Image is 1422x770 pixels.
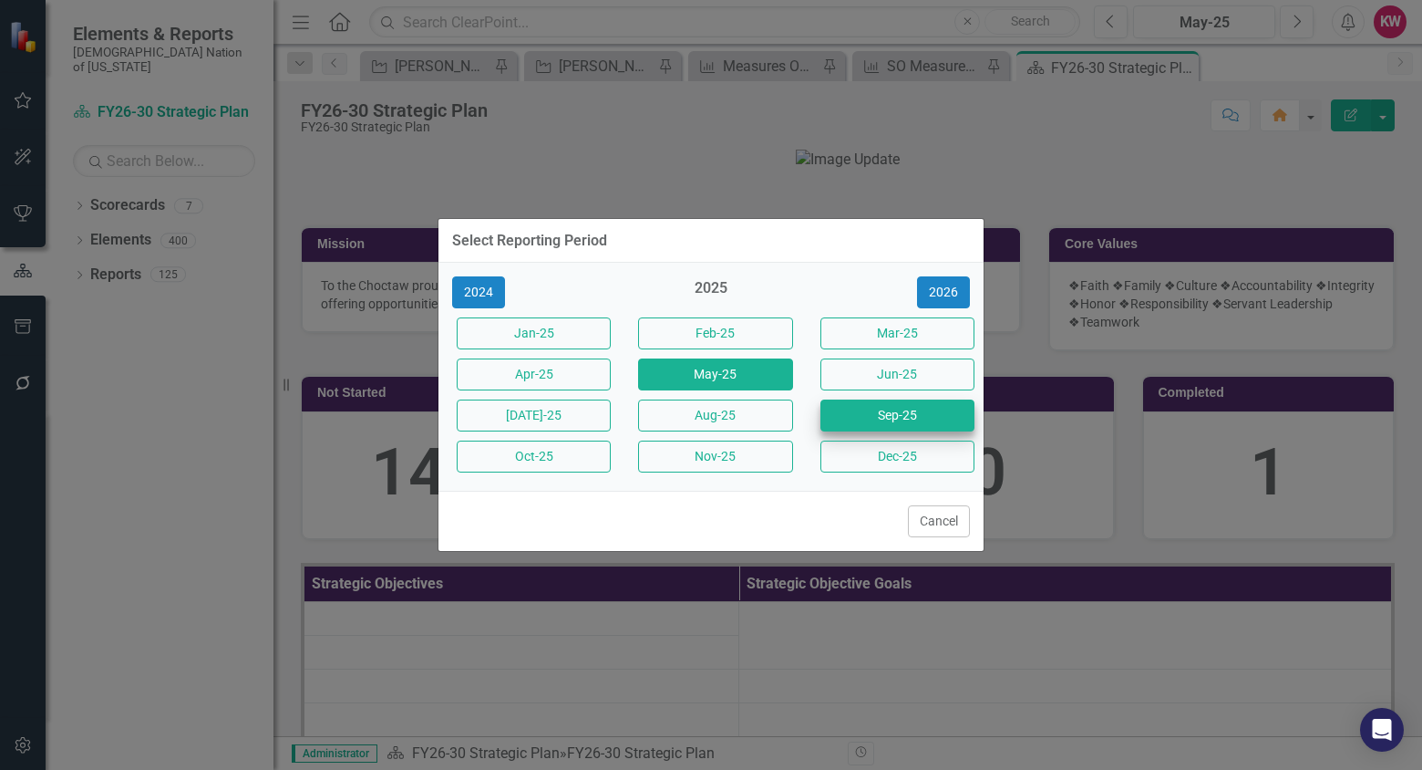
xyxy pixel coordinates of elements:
button: Nov-25 [638,441,792,473]
button: Jan-25 [457,317,611,349]
button: Dec-25 [820,441,974,473]
div: Select Reporting Period [452,233,607,249]
button: Feb-25 [638,317,792,349]
div: Open Intercom Messenger [1360,708,1404,752]
button: Oct-25 [457,441,611,473]
button: 2026 [917,276,970,308]
div: 2025 [634,278,788,308]
button: Mar-25 [820,317,974,349]
button: Aug-25 [638,400,792,432]
button: May-25 [638,359,792,390]
button: Cancel [908,505,970,537]
button: [DATE]-25 [457,400,611,432]
button: Jun-25 [820,359,974,390]
button: Sep-25 [820,400,974,432]
button: Apr-25 [457,359,611,390]
button: 2024 [452,276,505,308]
